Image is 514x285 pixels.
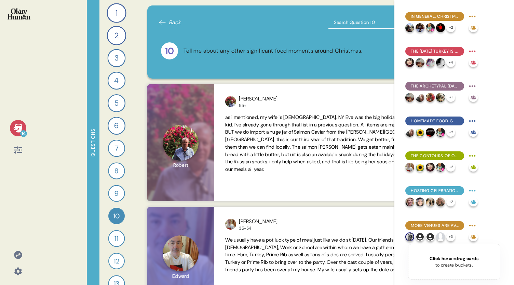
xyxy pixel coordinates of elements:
[436,128,445,137] img: profilepic_9014162181991504.jpg
[8,8,30,19] img: okayhuman.3b1b6348.png
[225,114,438,172] span: as i mentioned, my wife is [DEMOGRAPHIC_DATA]. NY Eve was the big holiday when she was a kid. I'v...
[411,13,459,19] span: In general, Christmas is more multi-faceted and flexible when it comes to food than [DATE].
[411,188,459,194] span: Hosting celebrations provides a major benefit: control.
[446,58,455,67] div: + 4
[405,232,414,241] img: profilepic_5887735114622915.jpg
[108,208,125,224] div: 10
[411,48,459,54] span: The [DATE] turkey is almost unquestionable, while personal preferences are taken more seriously a...
[225,219,236,230] img: profilepic_5713239948780130.jpg
[416,232,424,241] img: l1ibTKarBSWXLOhlfT5LxFP+OttMJpPJZDKZTCbz9PgHEggSPYjZSwEAAAAASUVORK5CYII=
[430,256,451,261] span: Click here
[430,255,478,268] div: or to create buckets.
[405,93,414,102] img: profilepic_9111339942272621.jpg
[161,42,178,59] div: 10
[405,128,414,137] img: profilepic_6118207068255983.jpg
[436,163,445,172] img: profilepic_9014162181991504.jpg
[405,23,414,32] img: profilepic_5549376405164481.jpg
[446,23,455,32] div: + 2
[416,93,424,102] img: profilepic_6118207068255983.jpg
[426,58,435,67] img: profilepic_5989922844458019.jpg
[436,23,445,32] img: profilepic_7105590082836899.jpg
[239,103,278,108] div: 55+
[169,18,181,27] span: Back
[108,230,125,247] div: 11
[328,16,414,29] input: Search Question 10
[426,198,435,206] img: profilepic_6822589984424965.jpg
[239,226,278,231] div: 35-54
[239,95,278,103] div: [PERSON_NAME]
[225,237,438,273] span: We usually have a pot luck type of meal just like we do st [DATE]. Our friends from [DEMOGRAPHIC_...
[436,232,445,241] img: profilepic_9133448226726180.jpg
[416,198,424,206] img: profilepic_6631478346880387.jpg
[20,130,27,137] div: 14
[446,232,455,241] div: + 3
[107,26,126,45] div: 2
[108,185,125,202] div: 9
[108,162,125,179] div: 8
[411,153,459,159] span: The contours of one's Christmas meal(s) depend on several factors.
[108,117,125,135] div: 6
[446,198,455,206] div: + 2
[411,83,459,89] span: The archetypal [DATE] dinner is absolutely central for most consumers.
[184,47,363,55] div: Tell me about any other significant food moments around Christmas.
[108,49,126,67] div: 3
[446,93,455,102] div: + 1
[108,253,125,269] div: 12
[107,3,126,23] div: 1
[239,218,278,226] div: [PERSON_NAME]
[416,128,424,137] img: profilepic_6028684160579495.jpg
[426,163,435,172] img: profilepic_6019259134870261.jpg
[426,232,435,241] img: l1ibTKarBSWXLOhlfT5LxFP+OttMJpPJZDKZTCbz9PgHEggSPYjZSwEAAAAASUVORK5CYII=
[446,128,455,137] div: + 2
[411,118,459,124] span: Homemade food is the norm, especially for [DATE], and is an important part of holiday traditions.
[436,198,445,206] img: profilepic_6049375821826134.jpg
[416,58,424,67] img: profilepic_9111339942272621.jpg
[436,93,445,102] img: profilepic_9269220939786654.jpg
[455,256,478,261] span: drag cards
[426,93,435,102] img: profilepic_9397117430328650.jpg
[108,72,125,90] div: 4
[108,94,125,112] div: 5
[405,198,414,206] img: profilepic_6255855701137639.jpg
[225,96,236,107] img: profilepic_9172577226147194.jpg
[416,163,424,172] img: profilepic_6028684160579495.jpg
[436,58,445,67] img: profilepic_6143260352394863.jpg
[108,140,125,157] div: 7
[426,128,435,137] img: profilepic_5898612526902846.jpg
[426,23,435,32] img: profilepic_9014162181991504.jpg
[405,58,414,67] img: profilepic_6019259134870261.jpg
[416,23,424,32] img: profilepic_6169539853168414.jpg
[446,163,455,172] div: + 2
[405,163,414,172] img: profilepic_5713239948780130.jpg
[411,222,459,229] span: More venues are available for Christmas meal(s) due to these gatherings' smaller sizes.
